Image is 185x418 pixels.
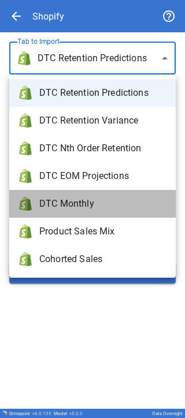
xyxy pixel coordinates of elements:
[39,169,166,183] span: DTC EOM Projections
[18,197,32,211] img: brand icon not found
[18,169,32,183] img: brand icon not found
[39,114,166,128] span: DTC Retention Variance
[39,225,166,238] span: Product Sales Mix
[18,252,32,266] img: brand icon not found
[39,252,166,266] span: Cohorted Sales
[18,141,32,155] img: brand icon not found
[39,197,166,211] span: DTC Monthly
[18,114,32,128] img: brand icon not found
[39,141,166,155] span: DTC Nth Order Retention
[18,86,32,100] img: brand icon not found
[18,225,32,238] img: brand icon not found
[39,86,166,100] span: DTC Retention Predictions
